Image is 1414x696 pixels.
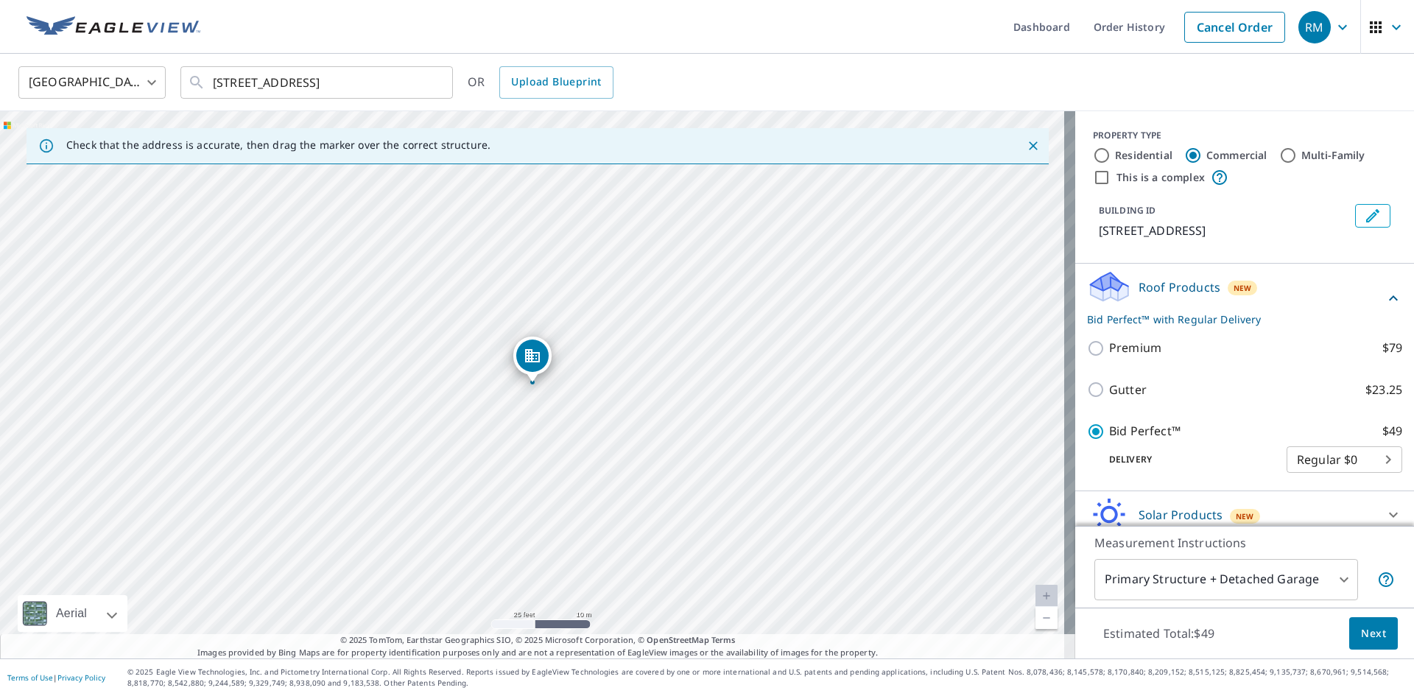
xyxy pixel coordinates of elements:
p: Bid Perfect™ with Regular Delivery [1087,312,1385,327]
div: Roof ProductsNewBid Perfect™ with Regular Delivery [1087,270,1402,327]
div: Aerial [52,595,91,632]
div: Primary Structure + Detached Garage [1094,559,1358,600]
span: New [1236,510,1254,522]
button: Close [1024,136,1043,155]
p: $49 [1382,422,1402,440]
p: Measurement Instructions [1094,534,1395,552]
div: OR [468,66,613,99]
label: Commercial [1206,148,1267,163]
span: © 2025 TomTom, Earthstar Geographics SIO, © 2025 Microsoft Corporation, © [340,634,736,647]
p: Check that the address is accurate, then drag the marker over the correct structure. [66,138,490,152]
label: Residential [1115,148,1172,163]
span: New [1234,282,1252,294]
div: PROPERTY TYPE [1093,129,1396,142]
a: Current Level 20, Zoom In Disabled [1035,585,1058,607]
a: Terms [711,634,736,645]
a: Cancel Order [1184,12,1285,43]
p: Solar Products [1139,506,1223,524]
p: $23.25 [1365,381,1402,399]
p: Bid Perfect™ [1109,422,1181,440]
p: Delivery [1087,453,1287,466]
span: Your report will include the primary structure and a detached garage if one exists. [1377,571,1395,588]
span: Upload Blueprint [511,73,601,91]
div: Regular $0 [1287,439,1402,480]
div: RM [1298,11,1331,43]
div: [GEOGRAPHIC_DATA] [18,62,166,103]
p: Premium [1109,339,1161,357]
img: EV Logo [27,16,200,38]
p: Roof Products [1139,278,1220,296]
button: Edit building 1 [1355,204,1390,228]
span: Next [1361,625,1386,643]
div: Dropped pin, building 1, Commercial property, 1737 S Tamiami Trl Sarasota, FL 34239 [513,337,552,382]
p: © 2025 Eagle View Technologies, Inc. and Pictometry International Corp. All Rights Reserved. Repo... [127,667,1407,689]
a: Terms of Use [7,672,53,683]
p: $79 [1382,339,1402,357]
div: Solar ProductsNew [1087,497,1402,532]
p: BUILDING ID [1099,204,1156,217]
p: | [7,673,105,682]
p: [STREET_ADDRESS] [1099,222,1349,239]
a: Upload Blueprint [499,66,613,99]
a: OpenStreetMap [647,634,708,645]
label: This is a complex [1116,170,1205,185]
p: Gutter [1109,381,1147,399]
div: Aerial [18,595,127,632]
input: Search by address or latitude-longitude [213,62,423,103]
p: Estimated Total: $49 [1091,617,1226,650]
button: Next [1349,617,1398,650]
label: Multi-Family [1301,148,1365,163]
a: Current Level 20, Zoom Out [1035,607,1058,629]
a: Privacy Policy [57,672,105,683]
